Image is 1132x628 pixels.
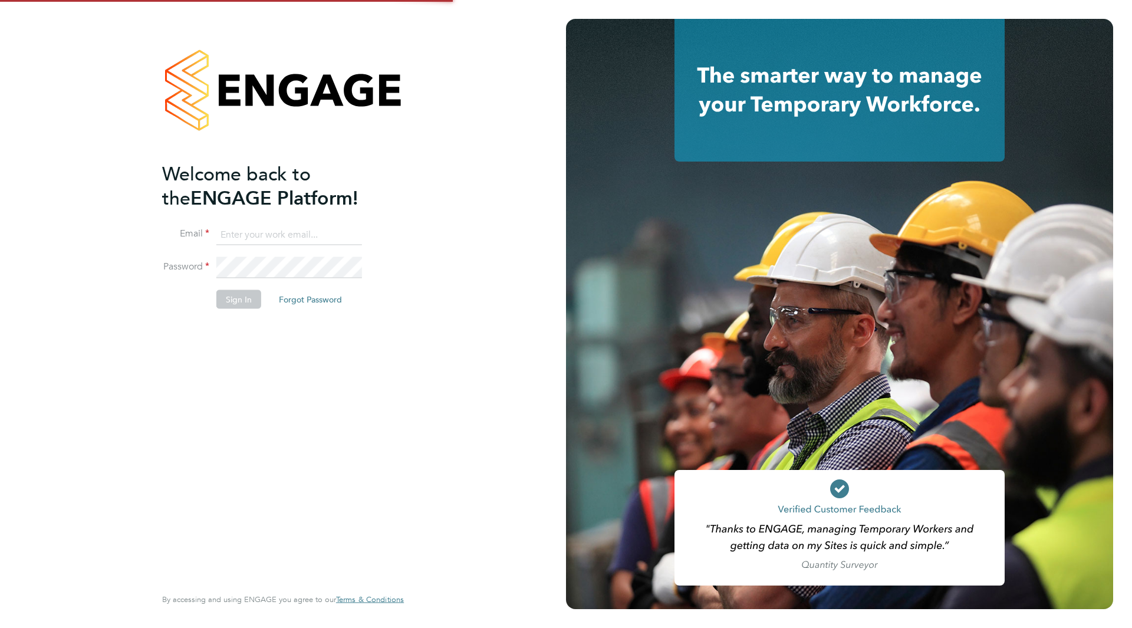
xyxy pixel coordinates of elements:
label: Password [162,261,209,273]
a: Terms & Conditions [336,595,404,604]
span: By accessing and using ENGAGE you agree to our [162,594,404,604]
button: Forgot Password [269,290,351,309]
input: Enter your work email... [216,224,362,245]
button: Sign In [216,290,261,309]
span: Terms & Conditions [336,594,404,604]
label: Email [162,228,209,240]
span: Welcome back to the [162,162,311,209]
h2: ENGAGE Platform! [162,162,392,210]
